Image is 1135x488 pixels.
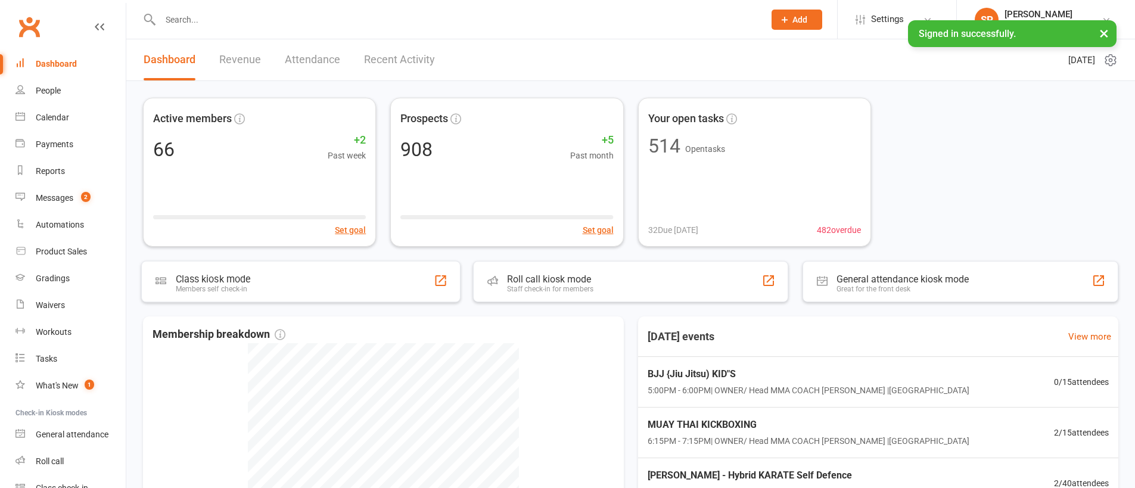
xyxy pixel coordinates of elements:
div: Payments [36,139,73,149]
button: Add [772,10,822,30]
span: 2 [81,192,91,202]
a: Dashboard [144,39,195,80]
span: Past month [570,149,614,162]
span: 1 [85,380,94,390]
div: General attendance kiosk mode [837,273,969,285]
div: Dashboard [36,59,77,69]
span: +5 [570,132,614,149]
button: × [1093,20,1115,46]
div: Calendar [36,113,69,122]
span: Settings [871,6,904,33]
div: Gradings [36,273,70,283]
span: [PERSON_NAME] - Hybrid KARATE Self Defence [648,468,862,483]
div: Members self check-in [176,285,250,293]
a: Clubworx [14,12,44,42]
span: Membership breakdown [153,326,285,343]
span: +2 [328,132,366,149]
div: 514 [648,136,680,156]
span: [DATE] [1068,53,1095,67]
span: 2 / 15 attendees [1054,426,1109,439]
div: Tasks [36,354,57,363]
div: 66 [153,140,175,159]
a: Product Sales [15,238,126,265]
a: Dashboard [15,51,126,77]
input: Search... [157,11,756,28]
div: SHIRUDO [1005,20,1072,30]
a: Workouts [15,319,126,346]
a: Automations [15,212,126,238]
a: Payments [15,131,126,158]
div: General attendance [36,430,108,439]
div: Staff check-in for members [507,285,593,293]
div: [PERSON_NAME] [1005,9,1072,20]
div: Workouts [36,327,71,337]
span: 32 Due [DATE] [648,223,698,237]
a: Reports [15,158,126,185]
div: Roll call kiosk mode [507,273,593,285]
span: Open tasks [685,144,725,154]
a: View more [1068,330,1111,344]
a: What's New1 [15,372,126,399]
span: Signed in successfully. [919,28,1016,39]
a: Tasks [15,346,126,372]
span: MUAY THAI KICKBOXING [648,417,969,433]
span: 0 / 15 attendees [1054,375,1109,388]
a: General attendance kiosk mode [15,421,126,448]
a: Roll call [15,448,126,475]
span: Add [792,15,807,24]
button: Set goal [335,223,366,237]
a: Attendance [285,39,340,80]
div: SP [975,8,999,32]
span: 5:00PM - 6:00PM | OWNER/ Head MMA COACH [PERSON_NAME] | [GEOGRAPHIC_DATA] [648,384,969,397]
span: Your open tasks [648,110,724,128]
span: 6:15PM - 7:15PM | OWNER/ Head MMA COACH [PERSON_NAME] | [GEOGRAPHIC_DATA] [648,434,969,447]
a: Revenue [219,39,261,80]
div: Waivers [36,300,65,310]
div: Roll call [36,456,64,466]
div: Class kiosk mode [176,273,250,285]
a: Messages 2 [15,185,126,212]
span: BJJ {Jiu Jitsu) KID"S [648,366,969,382]
span: Prospects [400,110,448,128]
button: Set goal [583,223,614,237]
div: Great for the front desk [837,285,969,293]
span: Active members [153,110,232,128]
a: Recent Activity [364,39,435,80]
h3: [DATE] events [638,326,724,347]
a: People [15,77,126,104]
a: Calendar [15,104,126,131]
div: Automations [36,220,84,229]
div: What's New [36,381,79,390]
div: 908 [400,140,433,159]
div: People [36,86,61,95]
a: Waivers [15,292,126,319]
a: Gradings [15,265,126,292]
div: Reports [36,166,65,176]
span: 482 overdue [817,223,861,237]
div: Messages [36,193,73,203]
div: Product Sales [36,247,87,256]
span: Past week [328,149,366,162]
